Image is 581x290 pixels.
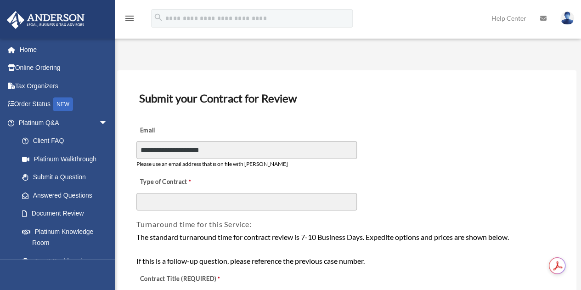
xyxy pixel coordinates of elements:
[99,114,117,132] span: arrow_drop_down
[13,168,122,187] a: Submit a Question
[124,16,135,24] a: menu
[13,132,122,150] a: Client FAQ
[13,252,122,281] a: Tax & Bookkeeping Packages
[13,150,122,168] a: Platinum Walkthrough
[6,77,122,95] a: Tax Organizers
[153,12,164,23] i: search
[6,40,122,59] a: Home
[13,186,122,205] a: Answered Questions
[136,273,228,286] label: Contract Title (REQUIRED)
[135,89,558,108] h3: Submit your Contract for Review
[136,124,228,137] label: Email
[13,222,122,252] a: Platinum Knowledge Room
[4,11,87,29] img: Anderson Advisors Platinum Portal
[6,59,122,77] a: Online Ordering
[136,176,228,188] label: Type of Contract
[136,160,288,167] span: Please use an email address that is on file with [PERSON_NAME]
[13,205,117,223] a: Document Review
[6,95,122,114] a: Order StatusNEW
[136,231,557,267] div: The standard turnaround time for contract review is 7-10 Business Days. Expedite options and pric...
[53,97,73,111] div: NEW
[560,11,574,25] img: User Pic
[136,220,251,228] span: Turnaround time for this Service:
[6,114,122,132] a: Platinum Q&Aarrow_drop_down
[124,13,135,24] i: menu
